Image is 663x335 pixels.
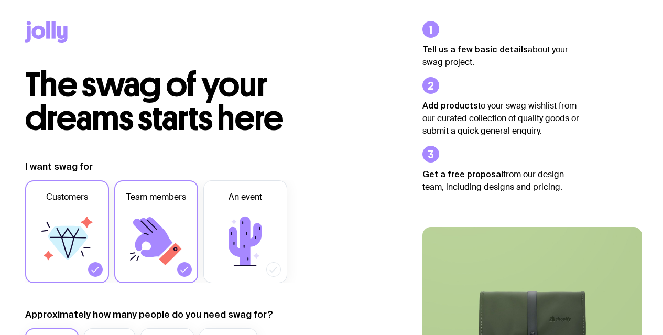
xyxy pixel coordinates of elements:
p: about your swag project. [422,43,580,69]
span: An event [229,191,262,203]
strong: Get a free proposal [422,169,503,179]
p: from our design team, including designs and pricing. [422,168,580,193]
strong: Tell us a few basic details [422,45,528,54]
label: I want swag for [25,160,93,173]
span: The swag of your dreams starts here [25,64,284,139]
span: Customers [46,191,88,203]
p: to your swag wishlist from our curated collection of quality goods or submit a quick general enqu... [422,99,580,137]
label: Approximately how many people do you need swag for? [25,308,273,321]
strong: Add products [422,101,478,110]
span: Team members [126,191,186,203]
